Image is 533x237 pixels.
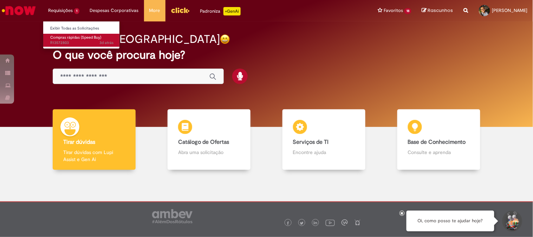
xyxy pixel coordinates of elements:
button: Iniciar Conversa de Suporte [501,211,522,232]
a: Exibir Todas as Solicitações [43,25,121,32]
h2: Boa tarde, [GEOGRAPHIC_DATA] [53,33,220,45]
div: Padroniza [200,7,241,15]
b: Catálogo de Ofertas [178,139,229,146]
img: logo_footer_workplace.png [342,219,348,226]
img: logo_footer_twitter.png [300,222,304,225]
span: Requisições [48,7,73,14]
p: Abra uma solicitação [178,149,240,156]
span: [PERSON_NAME] [492,7,528,13]
p: Encontre ajuda [293,149,355,156]
img: logo_footer_youtube.png [326,218,335,227]
span: 3d atrás [99,40,113,45]
span: Favoritos [384,7,403,14]
img: logo_footer_ambev_rotulo_gray.png [152,209,193,223]
time: 27/09/2025 10:33:49 [99,40,113,45]
img: ServiceNow [1,4,37,18]
span: 1 [74,8,79,14]
img: logo_footer_naosei.png [355,219,361,226]
span: Rascunhos [428,7,453,14]
h2: O que você procura hoje? [53,49,480,61]
img: logo_footer_facebook.png [286,222,290,225]
b: Base de Conhecimento [408,139,466,146]
a: Rascunhos [422,7,453,14]
b: Serviços de TI [293,139,329,146]
span: More [149,7,160,14]
a: Catálogo de Ofertas Abra uma solicitação [152,109,267,170]
a: Base de Conhecimento Consulte e aprenda [381,109,496,170]
img: click_logo_yellow_360x200.png [171,5,190,15]
ul: Requisições [43,21,120,49]
img: happy-face.png [220,34,230,44]
p: +GenAi [223,7,241,15]
img: logo_footer_linkedin.png [314,221,317,225]
span: Despesas Corporativas [90,7,139,14]
div: Oi, como posso te ajudar hoje? [407,211,494,231]
p: Tirar dúvidas com Lupi Assist e Gen Ai [63,149,125,163]
a: Aberto R13572803 : Compras rápidas (Speed Buy) [43,34,121,47]
span: Compras rápidas (Speed Buy) [50,35,101,40]
p: Consulte e aprenda [408,149,470,156]
span: R13572803 [50,40,113,46]
span: 18 [404,8,411,14]
a: Serviços de TI Encontre ajuda [267,109,382,170]
a: Tirar dúvidas Tirar dúvidas com Lupi Assist e Gen Ai [37,109,152,170]
b: Tirar dúvidas [63,139,95,146]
